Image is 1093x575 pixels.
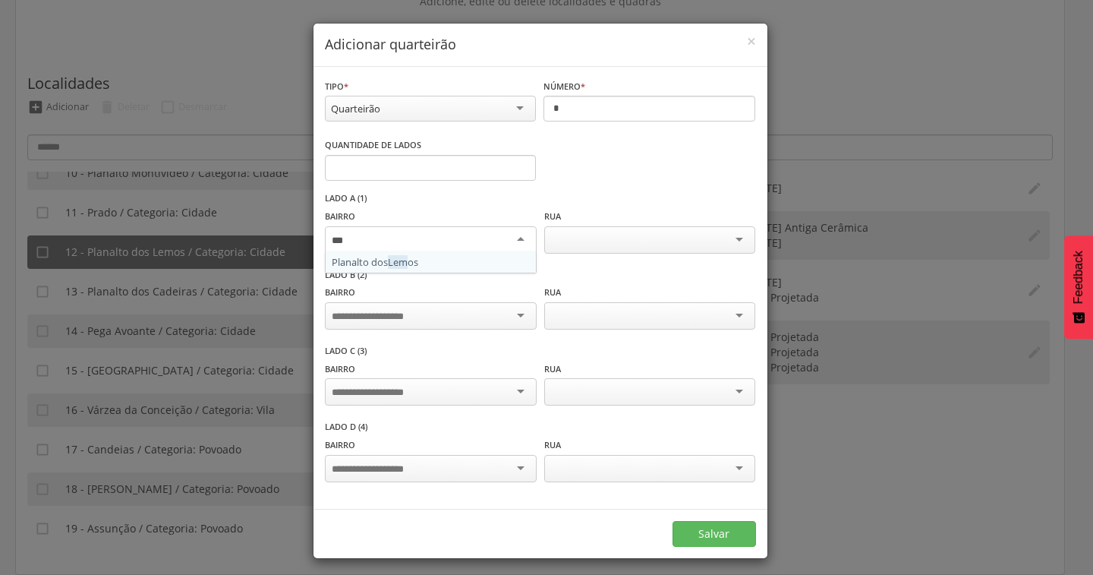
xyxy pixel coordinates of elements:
label: Número [543,81,585,93]
span: Lem [388,255,408,269]
label: Lado C (3) [325,345,367,357]
span: × [747,30,756,52]
label: Bairro [325,439,355,451]
button: Close [747,33,756,49]
h4: Adicionar quarteirão [325,35,756,55]
div: Quarteirão [331,102,380,115]
button: Salvar [672,521,756,547]
label: Lado B (2) [325,269,367,281]
button: Feedback - Mostrar pesquisa [1064,235,1093,339]
div: Planalto dos os [326,251,535,273]
label: Tipo [325,81,348,93]
label: Rua [544,363,561,375]
label: Lado D (4) [325,421,367,433]
label: Rua [544,286,561,299]
label: Quantidade de lados [325,139,421,151]
label: Rua [544,439,561,451]
label: Bairro [325,363,355,375]
label: Bairro [325,210,355,223]
label: Bairro [325,286,355,299]
span: Feedback [1072,251,1085,304]
label: Lado A (1) [325,192,367,204]
label: Rua [544,210,561,223]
